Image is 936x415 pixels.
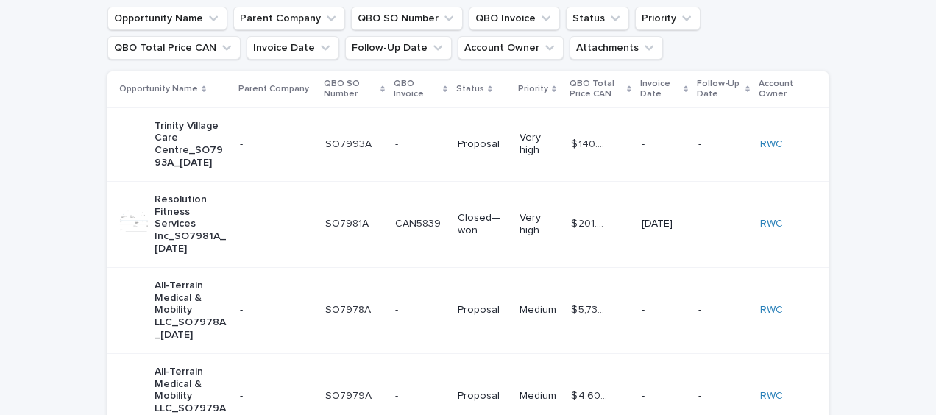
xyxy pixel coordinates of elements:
[458,212,508,237] p: Closed—won
[570,76,623,103] p: QBO Total Price CAN
[238,81,309,97] p: Parent Company
[233,7,345,30] button: Parent Company
[571,387,611,402] p: $ 4,609.24
[642,390,687,402] p: -
[325,215,372,230] p: SO7981A
[395,387,401,402] p: -
[240,304,313,316] p: -
[240,138,313,151] p: -
[642,218,687,230] p: [DATE]
[571,301,611,316] p: $ 5,739.90
[107,7,227,30] button: Opportunity Name
[395,135,401,151] p: -
[240,218,313,230] p: -
[698,218,748,230] p: -
[456,81,484,97] p: Status
[458,390,508,402] p: Proposal
[458,138,508,151] p: Proposal
[107,107,829,181] tr: Trinity Village Care Centre_SO7993A_[DATE]-SO7993ASO7993A -- ProposalVery high$ 140.25$ 140.25 --RWC
[698,138,748,151] p: -
[520,390,559,402] p: Medium
[458,36,564,60] button: Account Owner
[640,76,679,103] p: Invoice Date
[325,387,375,402] p: SO7979A
[394,76,439,103] p: QBO Invoice
[520,132,559,157] p: Very high
[520,304,559,316] p: Medium
[240,390,313,402] p: -
[155,120,228,169] p: Trinity Village Care Centre_SO7993A_[DATE]
[571,215,611,230] p: $ 201.05
[566,7,629,30] button: Status
[760,304,783,316] a: RWC
[107,181,829,267] tr: Resolution Fitness Services Inc_SO7981A_[DATE]-SO7981ASO7981A CAN5839CAN5839 Closed—wonVery high$...
[697,76,742,103] p: Follow-Up Date
[107,36,241,60] button: QBO Total Price CAN
[155,280,228,341] p: All-Terrain Medical & Mobility LLC_SO7978A_[DATE]
[760,390,783,402] a: RWC
[345,36,452,60] button: Follow-Up Date
[324,76,377,103] p: QBO SO Number
[107,267,829,353] tr: All-Terrain Medical & Mobility LLC_SO7978A_[DATE]-SO7978ASO7978A -- ProposalMedium$ 5,739.90$ 5,7...
[635,7,701,30] button: Priority
[155,194,228,255] p: Resolution Fitness Services Inc_SO7981A_[DATE]
[518,81,548,97] p: Priority
[351,7,463,30] button: QBO SO Number
[247,36,339,60] button: Invoice Date
[760,138,783,151] a: RWC
[325,301,374,316] p: SO7978A
[698,304,748,316] p: -
[760,218,783,230] a: RWC
[642,138,687,151] p: -
[458,304,508,316] p: Proposal
[395,215,444,230] p: CAN5839
[698,390,748,402] p: -
[520,212,559,237] p: Very high
[119,81,198,97] p: Opportunity Name
[642,304,687,316] p: -
[395,301,401,316] p: -
[570,36,663,60] button: Attachments
[469,7,560,30] button: QBO Invoice
[759,76,805,103] p: Account Owner
[325,135,375,151] p: SO7993A
[571,135,611,151] p: $ 140.25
